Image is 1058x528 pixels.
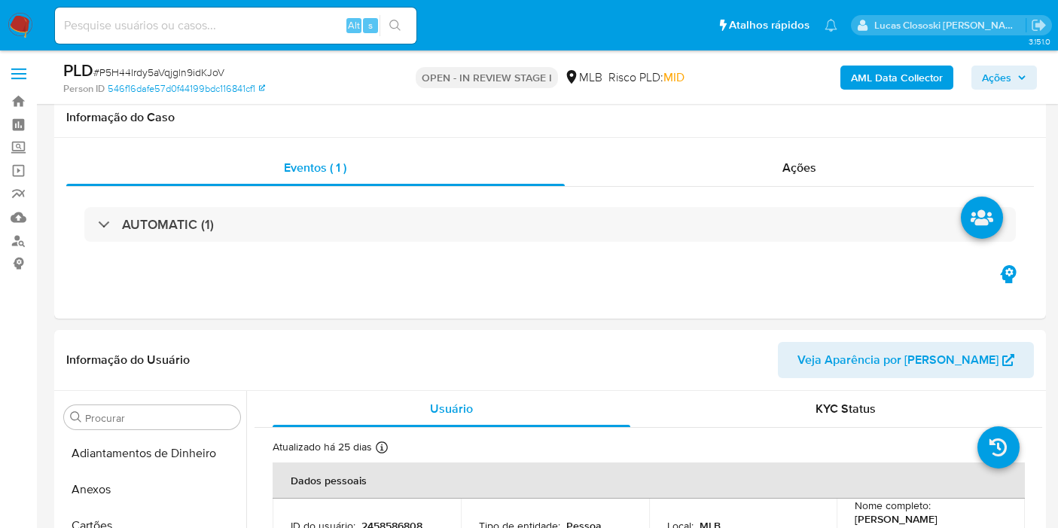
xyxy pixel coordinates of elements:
input: Pesquise usuários ou casos... [55,16,416,35]
button: Procurar [70,411,82,423]
p: Atualizado há 25 dias [273,440,372,454]
div: MLB [564,69,602,86]
b: AML Data Collector [851,66,943,90]
span: # P5H44Irdy5aVqjgln9idKJoV [93,65,224,80]
h1: Informação do Usuário [66,353,190,368]
a: 546f16dafe57d0f44199bdc116841cf1 [108,82,265,96]
input: Procurar [85,411,234,425]
span: MID [663,69,684,86]
p: lucas.clososki@mercadolivre.com [874,18,1026,32]
span: Alt [348,18,360,32]
b: Person ID [63,82,105,96]
span: KYC Status [816,400,876,417]
button: AML Data Collector [840,66,953,90]
span: Veja Aparência por [PERSON_NAME] [797,342,999,378]
a: Sair [1031,17,1047,33]
button: Adiantamentos de Dinheiro [58,435,246,472]
button: Anexos [58,472,246,508]
div: AUTOMATIC (1) [84,207,1016,242]
button: search-icon [380,15,410,36]
span: Eventos ( 1 ) [284,159,346,176]
h1: Informação do Caso [66,110,1034,125]
span: Ações [982,66,1011,90]
span: Risco PLD: [608,69,684,86]
b: PLD [63,58,93,82]
span: Atalhos rápidos [729,17,810,33]
button: Veja Aparência por [PERSON_NAME] [778,342,1034,378]
span: Ações [782,159,816,176]
button: Ações [971,66,1037,90]
span: Usuário [430,400,473,417]
th: Dados pessoais [273,462,1025,499]
a: Notificações [825,19,837,32]
p: OPEN - IN REVIEW STAGE I [416,67,558,88]
h3: AUTOMATIC (1) [122,216,214,233]
p: Nome completo : [855,499,931,512]
span: s [368,18,373,32]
